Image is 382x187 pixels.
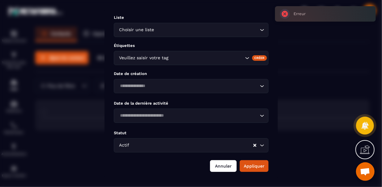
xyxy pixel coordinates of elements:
button: Appliquer [240,160,268,172]
button: Annuler [210,160,237,172]
div: Ouvrir le chat [356,162,375,181]
div: Search for option [114,109,268,123]
div: Créer [252,55,267,61]
p: Liste [114,15,268,20]
button: Clear Selected [253,143,256,148]
p: Étiquettes [114,43,268,48]
span: Actif [118,142,131,149]
div: Search for option [114,23,268,37]
input: Search for option [156,27,258,33]
span: Choisir une liste [118,27,156,33]
p: Statut [114,131,268,135]
p: Date de création [114,71,268,76]
div: Search for option [114,51,268,65]
input: Search for option [131,142,253,149]
p: Date de la dernière activité [114,101,268,106]
input: Search for option [118,83,258,89]
span: Veuillez saisir votre tag [118,55,170,61]
input: Search for option [118,112,258,119]
input: Search for option [170,55,243,61]
div: Search for option [114,138,268,152]
div: Search for option [114,79,268,93]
